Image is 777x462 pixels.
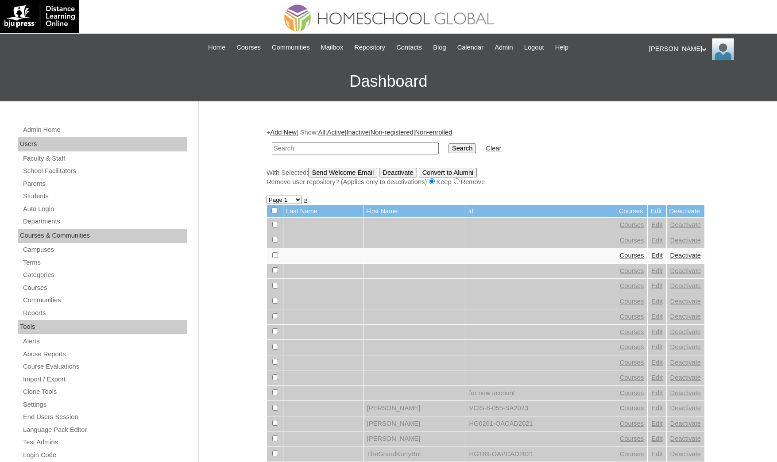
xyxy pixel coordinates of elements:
td: [PERSON_NAME] [363,431,465,447]
a: Courses [620,313,644,320]
td: TheGrandKurtyBoi [363,447,465,462]
a: Repository [350,42,390,53]
a: Deactivate [670,237,701,244]
a: Courses [620,221,644,228]
span: Blog [433,42,446,53]
a: Test Admins [22,437,187,448]
a: Auto Login [22,204,187,215]
a: Courses [620,252,644,259]
a: Deactivate [670,450,701,458]
div: With Selected: [267,168,705,187]
a: Deactivate [670,404,701,412]
a: Courses [620,282,644,289]
input: Search [272,142,439,154]
a: Deactivate [670,389,701,397]
a: End Users Session [22,412,187,423]
a: Inactive [346,129,369,136]
a: Non-registered [371,129,414,136]
a: Faculty & Staff [22,153,187,164]
a: Calendar [453,42,488,53]
a: Edit [651,252,662,259]
a: Abuse Reports [22,349,187,360]
span: Logout [524,42,544,53]
td: HG0261-OACAD2021 [465,416,615,431]
td: Id [465,205,615,218]
span: Home [208,42,225,53]
a: Blog [429,42,450,53]
a: Deactivate [670,343,701,350]
a: Deactivate [670,282,701,289]
a: Edit [651,420,662,427]
td: HG169-OAPCAD2021 [465,447,615,462]
a: Categories [22,269,187,281]
input: Send Welcome Email [308,168,377,177]
div: Remove user repository? (Applies only to deactivations) Keep Remove [267,177,705,187]
input: Convert to Alumni [419,168,477,177]
a: Language Pack Editor [22,424,187,435]
span: Help [555,42,568,53]
a: Courses [620,328,644,335]
a: Terms [22,257,187,268]
a: Edit [651,282,662,289]
a: Edit [651,389,662,397]
a: Admin [490,42,518,53]
h3: Dashboard [4,62,773,101]
a: Edit [651,435,662,442]
div: Courses & Communities [18,229,187,243]
a: Deactivate [670,359,701,366]
a: Courses [22,282,187,293]
a: Logout [520,42,549,53]
a: Deactivate [670,420,701,427]
a: Add New [270,129,296,136]
a: Edit [651,298,662,305]
a: Courses [232,42,265,53]
a: All [318,129,325,136]
a: Edit [651,343,662,350]
a: Deactivate [670,374,701,381]
a: Deactivate [670,313,701,320]
td: [PERSON_NAME] [363,401,465,416]
a: Courses [620,237,644,244]
a: Students [22,191,187,202]
span: Admin [495,42,513,53]
a: Communities [22,295,187,306]
div: Users [18,137,187,151]
input: Search [448,143,476,153]
a: Courses [620,420,644,427]
a: Deactivate [670,267,701,274]
a: Deactivate [670,252,701,259]
span: Communities [272,42,310,53]
a: Admin Home [22,124,187,135]
a: Edit [651,450,662,458]
a: Clear [486,145,501,152]
span: Repository [354,42,385,53]
td: First Name [363,205,465,218]
div: + | Show: | | | | [267,128,705,186]
a: Courses [620,389,644,397]
a: Edit [651,359,662,366]
a: Courses [620,359,644,366]
a: Mailbox [317,42,348,53]
img: Ariane Ebuen [712,38,734,60]
a: Parents [22,178,187,189]
input: Deactivate [379,168,417,177]
a: Courses [620,435,644,442]
a: Courses [620,298,644,305]
a: Edit [651,328,662,335]
a: Courses [620,267,644,274]
a: Courses [620,374,644,381]
td: Deactivate [667,205,704,218]
a: Courses [620,450,644,458]
a: Course Evaluations [22,361,187,372]
a: Courses [620,343,644,350]
a: Import / Export [22,374,187,385]
a: Help [551,42,573,53]
a: Campuses [22,244,187,255]
a: Contacts [392,42,426,53]
img: logo-white.png [4,4,75,28]
span: Mailbox [321,42,344,53]
span: Calendar [457,42,483,53]
a: Clone Tools [22,386,187,397]
td: [PERSON_NAME] [363,416,465,431]
a: Departments [22,216,187,227]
